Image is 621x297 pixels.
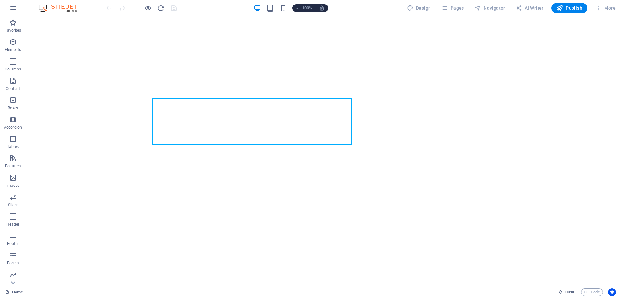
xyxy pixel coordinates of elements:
button: Usercentrics [608,288,616,296]
p: Features [5,164,21,169]
button: Pages [439,3,466,13]
p: Forms [7,260,19,266]
button: Navigator [472,3,508,13]
button: Click here to leave preview mode and continue editing [144,4,152,12]
button: Code [581,288,603,296]
span: : [570,290,571,294]
button: 100% [292,4,315,12]
p: Slider [8,202,18,207]
button: AI Writer [513,3,546,13]
span: Publish [557,5,582,11]
p: Boxes [8,105,18,111]
h6: 100% [302,4,312,12]
span: Pages [441,5,464,11]
button: More [593,3,618,13]
p: Favorites [5,28,21,33]
span: Design [407,5,431,11]
p: Elements [5,47,21,52]
i: Reload page [157,5,165,12]
p: Columns [5,67,21,72]
span: AI Writer [516,5,544,11]
button: Publish [551,3,587,13]
p: Tables [7,144,19,149]
img: Editor Logo [37,4,86,12]
h6: Session time [559,288,576,296]
div: Design (Ctrl+Alt+Y) [404,3,434,13]
p: Content [6,86,20,91]
span: 00 00 [565,288,575,296]
span: Code [584,288,600,296]
a: Click to cancel selection. Double-click to open Pages [5,288,23,296]
p: Footer [7,241,19,246]
span: More [595,5,616,11]
p: Header [6,222,19,227]
button: reload [157,4,165,12]
i: On resize automatically adjust zoom level to fit chosen device. [319,5,325,11]
span: Navigator [474,5,505,11]
p: Images [6,183,20,188]
p: Accordion [4,125,22,130]
button: Design [404,3,434,13]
